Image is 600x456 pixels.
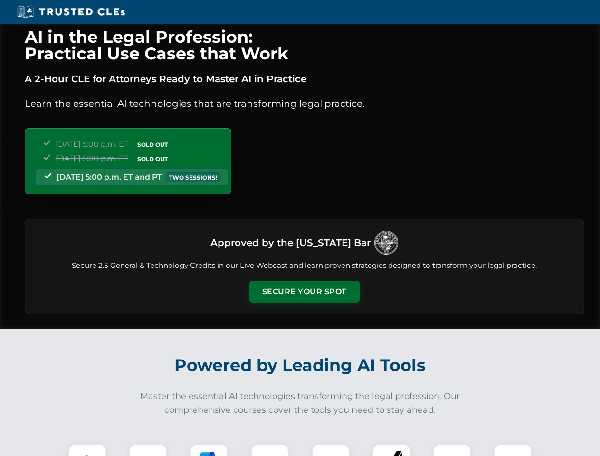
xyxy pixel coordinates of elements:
span: SOLD OUT [134,140,171,150]
span: [DATE] 5:00 p.m. ET [56,154,128,163]
button: Secure Your Spot [249,281,360,303]
span: SOLD OUT [134,154,171,164]
h2: Powered by Leading AI Tools [37,349,563,382]
p: Learn the essential AI technologies that are transforming legal practice. [25,96,584,111]
h1: AI in the Legal Profession: Practical Use Cases that Work [25,28,584,62]
img: Trusted CLEs [14,5,128,19]
h3: Approved by the [US_STATE] Bar [210,234,371,251]
p: Secure 2.5 General & Technology Credits in our Live Webcast and learn proven strategies designed ... [37,260,572,271]
p: Master the essential AI technologies transforming the legal profession. Our comprehensive courses... [134,389,467,417]
img: Logo [374,231,398,255]
span: [DATE] 5:00 p.m. ET [56,140,128,149]
p: A 2-Hour CLE for Attorneys Ready to Master AI in Practice [25,71,584,86]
